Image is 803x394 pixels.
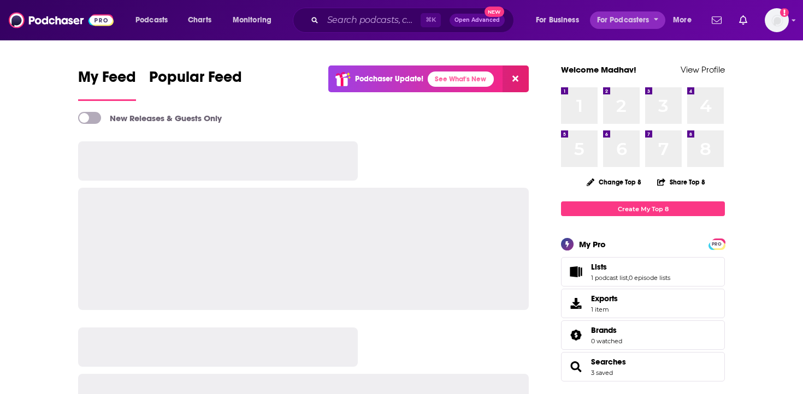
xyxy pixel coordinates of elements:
[681,64,725,75] a: View Profile
[710,240,723,248] span: PRO
[421,13,441,27] span: ⌘ K
[565,264,587,279] a: Lists
[233,13,271,28] span: Monitoring
[591,369,613,377] a: 3 saved
[78,68,136,101] a: My Feed
[580,175,648,189] button: Change Top 8
[536,13,579,28] span: For Business
[591,262,670,272] a: Lists
[590,11,665,29] button: open menu
[188,13,211,28] span: Charts
[657,171,706,193] button: Share Top 8
[565,296,587,311] span: Exports
[765,8,789,32] img: User Profile
[78,68,136,93] span: My Feed
[355,74,423,83] p: Podchaser Update!
[561,64,636,75] a: Welcome Madhav!
[591,306,618,313] span: 1 item
[628,274,629,282] span: ,
[565,327,587,343] a: Brands
[128,11,182,29] button: open menu
[181,11,218,29] a: Charts
[591,294,618,303] span: Exports
[707,11,726,29] a: Show notifications dropdown
[78,112,222,124] a: New Releases & Guests Only
[149,68,242,101] a: Popular Feed
[710,240,723,248] a: PRO
[591,262,607,272] span: Lists
[665,11,705,29] button: open menu
[591,274,628,282] a: 1 podcast list
[735,11,752,29] a: Show notifications dropdown
[765,8,789,32] button: Show profile menu
[591,337,622,345] a: 0 watched
[765,8,789,32] span: Logged in as MDutt35
[428,71,494,87] a: See What's New
[591,357,626,367] a: Searches
[323,11,421,29] input: Search podcasts, credits, & more...
[591,325,617,335] span: Brands
[303,8,524,33] div: Search podcasts, credits, & more...
[135,13,168,28] span: Podcasts
[9,10,114,31] img: Podchaser - Follow, Share and Rate Podcasts
[591,325,622,335] a: Brands
[780,8,789,17] svg: Add a profile image
[629,274,670,282] a: 0 episode lists
[561,352,725,381] span: Searches
[561,320,725,350] span: Brands
[561,289,725,318] a: Exports
[149,68,242,93] span: Popular Feed
[561,257,725,286] span: Lists
[450,14,505,27] button: Open AdvancedNew
[565,359,587,374] a: Searches
[528,11,593,29] button: open menu
[579,239,606,249] div: My Pro
[597,13,650,28] span: For Podcasters
[454,17,500,23] span: Open Advanced
[561,201,725,216] a: Create My Top 8
[485,7,504,17] span: New
[225,11,286,29] button: open menu
[673,13,692,28] span: More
